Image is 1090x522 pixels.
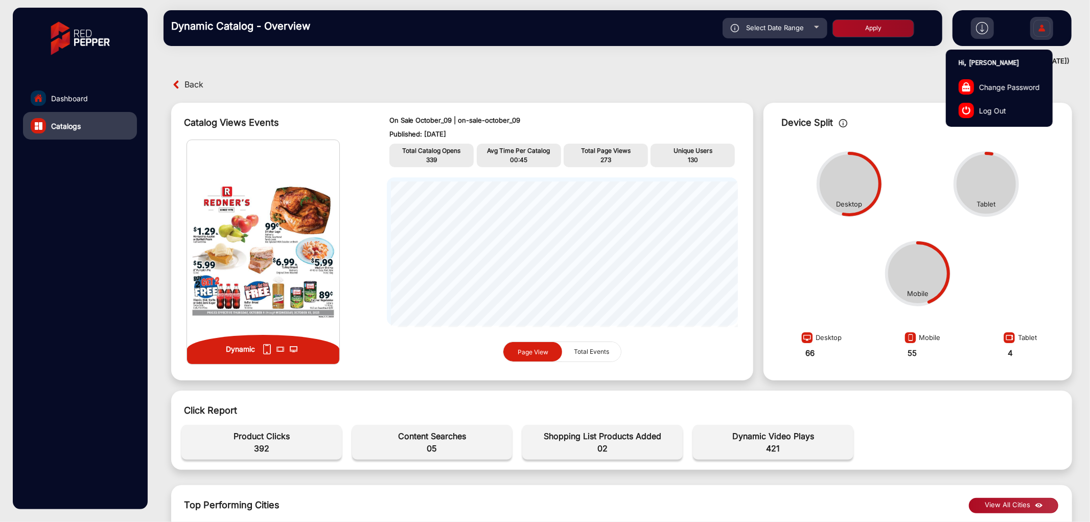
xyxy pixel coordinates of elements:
[357,442,507,455] span: 05
[184,116,369,129] div: Catalog Views Events
[527,430,678,442] span: Shopping List Products Added
[503,342,621,362] mat-button-toggle-group: graph selection
[392,146,471,155] p: Total Catalog Opens
[51,93,88,104] span: Dashboard
[908,348,917,358] strong: 55
[799,329,842,348] div: Desktop
[969,498,1058,513] button: View All Cities
[1001,331,1018,348] img: image
[187,442,337,455] span: 392
[976,22,988,34] img: h2download.svg
[263,344,271,355] img: icon
[176,420,1067,465] div: event-details-1
[746,24,804,32] span: Select Date Range
[35,122,42,130] img: catalog
[698,442,848,455] span: 421
[34,94,43,103] img: home
[23,84,137,112] a: Dashboard
[832,19,914,37] button: Apply
[799,331,816,348] img: image
[902,331,919,348] img: image
[43,13,117,64] img: vmg-logo
[781,117,833,128] span: Device Split
[907,289,929,299] div: Mobile
[171,20,314,32] h3: Dynamic Catalog - Overview
[731,24,739,32] img: icon
[426,156,437,164] span: 339
[979,81,1040,92] span: Change Password
[510,156,527,164] span: 00:45
[688,156,698,164] span: 130
[1001,329,1037,348] div: Tablet
[276,347,284,352] img: icon
[187,430,337,442] span: Product Clicks
[389,129,735,140] p: Published: [DATE]
[290,346,297,352] img: icon
[389,116,735,126] p: On Sale October_09 | on-sale-october_09
[357,430,507,442] span: Content Searches
[562,342,621,361] button: Total Events
[153,56,1070,66] div: ([DATE] - [DATE])
[805,348,815,358] strong: 66
[568,342,615,361] span: Total Events
[979,105,1006,116] span: Log Out
[479,146,559,155] p: Avg Time Per Catalog
[962,106,970,115] img: log-out
[962,82,970,91] img: change-password
[171,79,182,90] img: back arrow
[184,77,203,93] span: Back
[836,199,862,210] div: Desktop
[184,500,280,510] span: Top Performing Cities
[698,430,848,442] span: Dynamic Video Plays
[902,329,940,348] div: Mobile
[1008,348,1013,358] strong: 4
[946,54,1052,71] p: Hi, [PERSON_NAME]
[600,156,611,164] span: 273
[226,345,256,353] strong: Dynamic
[653,146,732,155] p: Unique Users
[51,121,81,131] span: Catalogs
[527,442,678,455] span: 02
[566,146,645,155] p: Total Page Views
[23,112,137,140] a: Catalogs
[187,140,339,364] img: img
[977,199,996,210] div: Tablet
[184,403,1059,417] div: Click Report
[1031,12,1053,48] img: Sign%20Up.svg
[518,348,548,355] span: Page View
[839,119,848,127] img: icon
[503,342,562,362] button: Page View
